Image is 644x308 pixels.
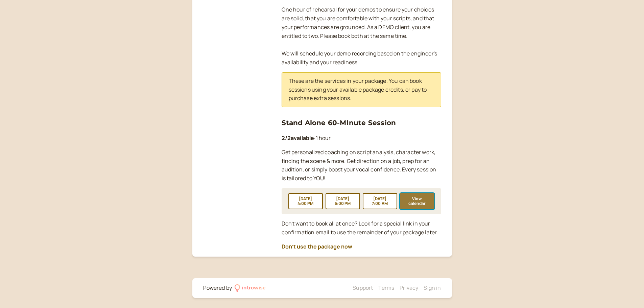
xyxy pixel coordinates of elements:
button: [DATE]4:00 PM [288,193,323,209]
p: Don't want to book all at once? Look for a special link in your confirmation email to use the rem... [282,219,441,237]
button: View calendar [400,193,434,209]
p: Get personalized coaching on script analysis, character work, finding the scene & more. Get direc... [282,148,441,183]
p: One hour of rehearsal for your demos to ensure your choices are solid, that you are comfortable w... [282,5,441,67]
p: These are the services in your package. You can book sessions using your available package credit... [289,77,434,103]
a: Terms [378,284,394,291]
h3: Stand Alone 60-MInute Session [282,117,441,128]
button: [DATE]5:00 PM [326,193,360,209]
div: introwise [242,284,266,292]
button: [DATE]7:00 AM [363,193,397,209]
a: Sign in [424,284,441,291]
span: · [314,134,315,142]
a: Privacy [400,284,418,291]
a: introwise [235,284,266,292]
b: 2 / 2 available [282,134,314,142]
p: 1 hour [282,134,441,143]
a: Support [353,284,373,291]
button: Don't use the package now [282,243,352,250]
div: Powered by [203,284,232,292]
